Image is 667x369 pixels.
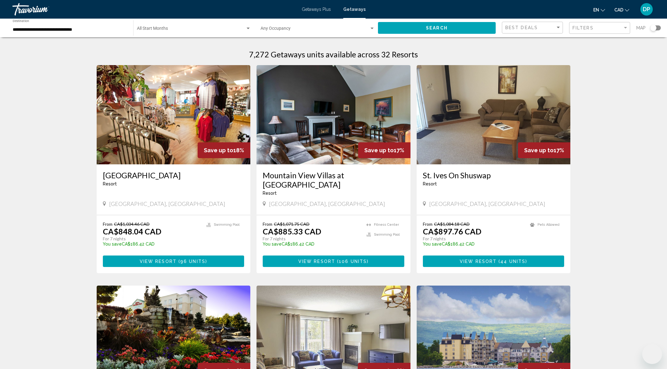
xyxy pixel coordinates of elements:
span: From [263,221,272,227]
img: 0538I01X.jpg [257,65,410,164]
button: View Resort(96 units) [103,256,244,267]
span: CA$1,034.46 CAD [114,221,150,227]
span: View Resort [140,259,177,264]
h1: 7,272 Getaways units available across 32 Resorts [249,50,418,59]
span: Save up to [204,147,233,153]
span: 96 units [180,259,205,264]
a: [GEOGRAPHIC_DATA] [103,171,244,180]
span: Fitness Center [374,223,399,227]
span: Save up to [524,147,554,153]
p: CA$897.76 CAD [423,227,481,236]
div: 17% [358,142,410,158]
p: For 7 nights [263,236,360,242]
span: View Resort [298,259,335,264]
span: en [593,7,599,12]
span: 106 units [339,259,367,264]
span: Resort [263,191,277,196]
a: Getaways Plus [302,7,331,12]
p: CA$885.33 CAD [263,227,321,236]
span: Pets Allowed [538,223,559,227]
a: St. Ives On Shuswap [423,171,564,180]
span: Search [426,26,448,31]
img: 5316O01X.jpg [97,65,251,164]
span: Best Deals [505,25,538,30]
button: Change currency [614,5,629,14]
p: CA$848.04 CAD [103,227,161,236]
span: Filters [573,25,594,30]
button: View Resort(106 units) [263,256,404,267]
img: 0039I01X.jpg [417,65,571,164]
span: Map [636,24,646,32]
mat-select: Sort by [505,25,561,30]
span: Save up to [364,147,394,153]
span: ( ) [497,259,527,264]
span: 44 units [500,259,525,264]
button: View Resort(44 units) [423,256,564,267]
div: 17% [518,142,570,158]
a: Mountain View Villas at [GEOGRAPHIC_DATA] [263,171,404,189]
span: CA$1,071.75 CAD [274,221,309,227]
span: [GEOGRAPHIC_DATA], [GEOGRAPHIC_DATA] [269,200,385,207]
span: From [423,221,432,227]
div: 18% [198,142,250,158]
p: For 7 nights [103,236,200,242]
span: DP [643,6,650,12]
span: [GEOGRAPHIC_DATA], [GEOGRAPHIC_DATA] [429,200,545,207]
span: Swimming Pool [374,233,400,237]
button: Search [378,22,496,33]
span: CAD [614,7,623,12]
button: Change language [593,5,605,14]
span: ( ) [335,259,369,264]
p: CA$186.42 CAD [263,242,360,247]
span: Resort [423,181,437,186]
a: Getaways [343,7,366,12]
span: You save [103,242,122,247]
span: [GEOGRAPHIC_DATA], [GEOGRAPHIC_DATA] [109,200,225,207]
p: CA$186.42 CAD [423,242,524,247]
a: Travorium [12,3,296,16]
p: CA$186.42 CAD [103,242,200,247]
p: For 7 nights [423,236,524,242]
span: ( ) [177,259,207,264]
span: Swimming Pool [214,223,239,227]
span: You save [263,242,282,247]
iframe: Кнопка запуска окна обмена сообщениями [642,344,662,364]
span: Resort [103,181,117,186]
span: CA$1,084.18 CAD [434,221,470,227]
button: Filter [569,22,630,34]
button: User Menu [638,3,655,16]
span: From [103,221,112,227]
span: You save [423,242,442,247]
span: View Resort [460,259,497,264]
